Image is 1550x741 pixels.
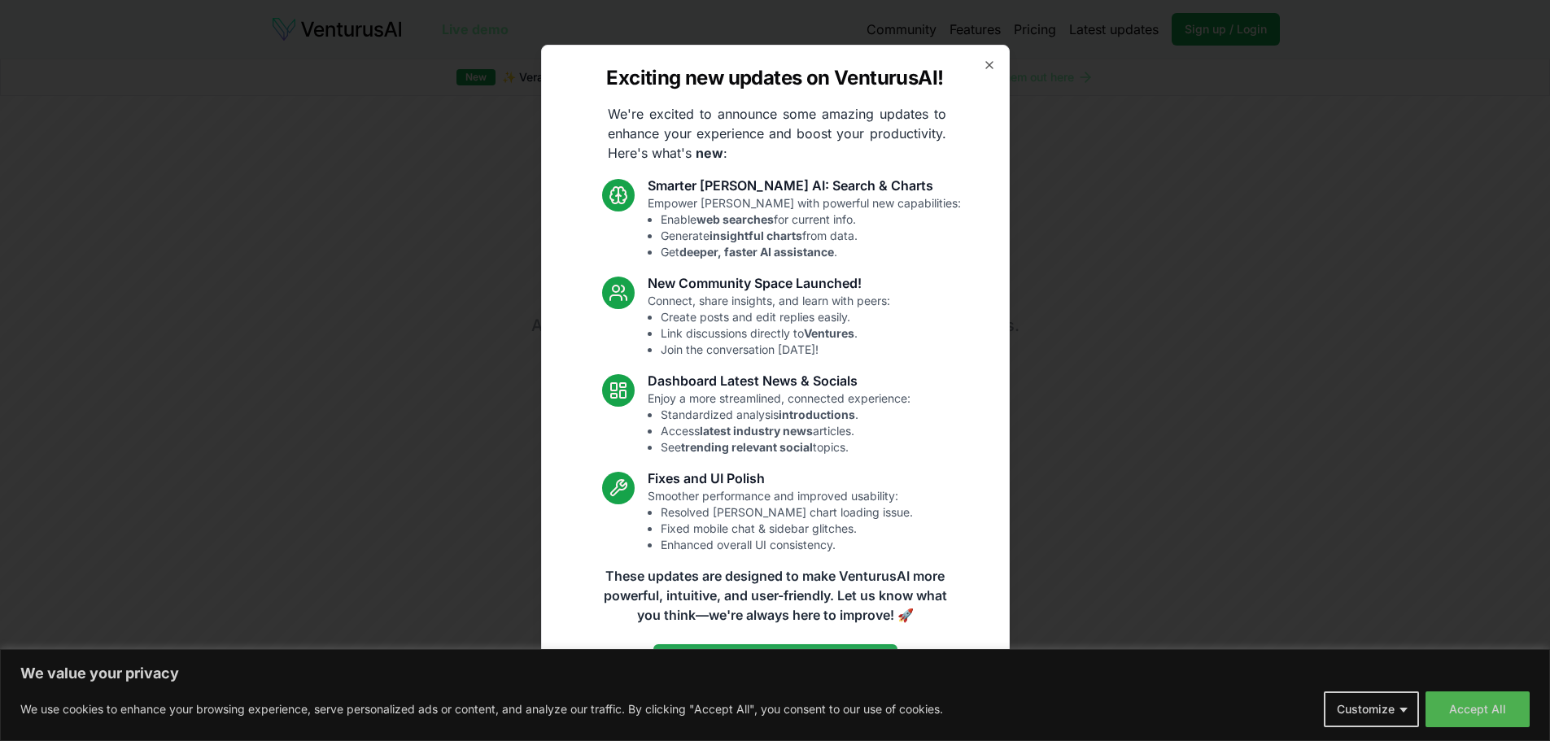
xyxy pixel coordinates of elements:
[661,407,910,423] li: Standardized analysis .
[661,439,910,455] li: See topics.
[648,488,913,553] p: Smoother performance and improved usability:
[700,424,813,438] strong: latest industry news
[661,244,961,260] li: Get .
[661,342,890,358] li: Join the conversation [DATE]!
[696,145,723,161] strong: new
[595,104,959,163] p: We're excited to announce some amazing updates to enhance your experience and boost your producti...
[661,211,961,228] li: Enable for current info.
[648,469,913,488] h3: Fixes and UI Polish
[681,440,813,454] strong: trending relevant social
[648,293,890,358] p: Connect, share insights, and learn with peers:
[779,408,855,421] strong: introductions
[648,195,961,260] p: Empower [PERSON_NAME] with powerful new capabilities:
[696,212,774,226] strong: web searches
[661,504,913,521] li: Resolved [PERSON_NAME] chart loading issue.
[661,423,910,439] li: Access articles.
[661,537,913,553] li: Enhanced overall UI consistency.
[661,521,913,537] li: Fixed mobile chat & sidebar glitches.
[710,229,802,242] strong: insightful charts
[661,228,961,244] li: Generate from data.
[648,390,910,455] p: Enjoy a more streamlined, connected experience:
[679,245,834,259] strong: deeper, faster AI assistance
[648,176,961,195] h3: Smarter [PERSON_NAME] AI: Search & Charts
[593,566,958,625] p: These updates are designed to make VenturusAI more powerful, intuitive, and user-friendly. Let us...
[606,65,943,91] h2: Exciting new updates on VenturusAI!
[648,273,890,293] h3: New Community Space Launched!
[661,309,890,325] li: Create posts and edit replies easily.
[661,325,890,342] li: Link discussions directly to .
[653,644,897,677] a: Read the full announcement on our blog!
[648,371,910,390] h3: Dashboard Latest News & Socials
[804,326,854,340] strong: Ventures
